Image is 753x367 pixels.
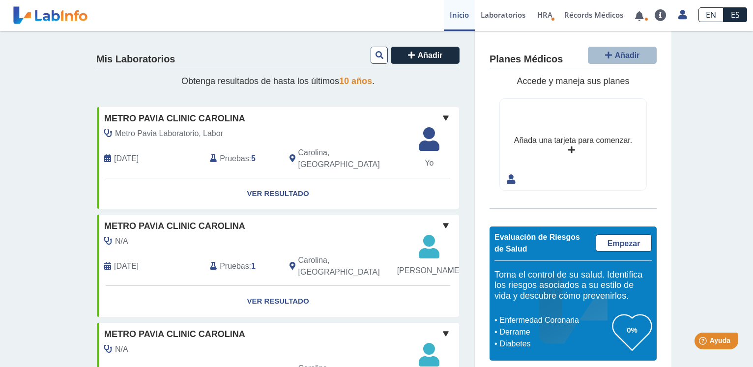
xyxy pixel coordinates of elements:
span: Añadir [418,51,443,59]
span: Accede y maneja sus planes [517,76,629,86]
span: Añadir [615,51,640,59]
span: Empezar [608,239,640,248]
b: 5 [251,154,256,163]
span: Metro Pavia Clinic Carolina [104,220,245,233]
span: Carolina, PR [298,147,407,170]
a: EN [698,7,724,22]
b: 1 [251,262,256,270]
span: N/A [115,235,128,247]
h4: Mis Laboratorios [96,54,175,65]
h3: 0% [612,324,652,336]
span: 2025-07-31 [114,153,139,165]
iframe: Help widget launcher [666,329,742,356]
span: Obtenga resultados de hasta los últimos . [181,76,375,86]
h4: Planes Médicos [490,54,563,65]
span: HRA [537,10,552,20]
span: [PERSON_NAME] [397,265,462,277]
span: Metro Pavia Laboratorio, Labor [115,128,223,140]
div: Añada una tarjeta para comenzar. [514,135,632,146]
button: Añadir [588,47,657,64]
li: Enfermedad Coronaria [497,314,612,326]
li: Derrame [497,326,612,338]
span: Pruebas [220,153,249,165]
span: Metro Pavia Clinic Carolina [104,328,245,341]
a: ES [724,7,747,22]
a: Ver Resultado [97,286,459,317]
div: : [203,147,282,170]
span: Pruebas [220,260,249,272]
span: Evaluación de Riesgos de Salud [494,233,580,253]
span: Carolina, PR [298,254,407,278]
a: Ver Resultado [97,178,459,209]
li: Diabetes [497,338,612,350]
span: Yo [413,157,445,169]
span: 10 años [339,76,372,86]
a: Empezar [596,234,652,252]
h5: Toma el control de su salud. Identifica los riesgos asociados a su estilo de vida y descubre cómo... [494,270,652,302]
span: N/A [115,343,128,355]
span: 2025-07-31 [114,260,139,272]
span: Metro Pavia Clinic Carolina [104,112,245,125]
button: Añadir [391,47,460,64]
div: : [203,254,282,278]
